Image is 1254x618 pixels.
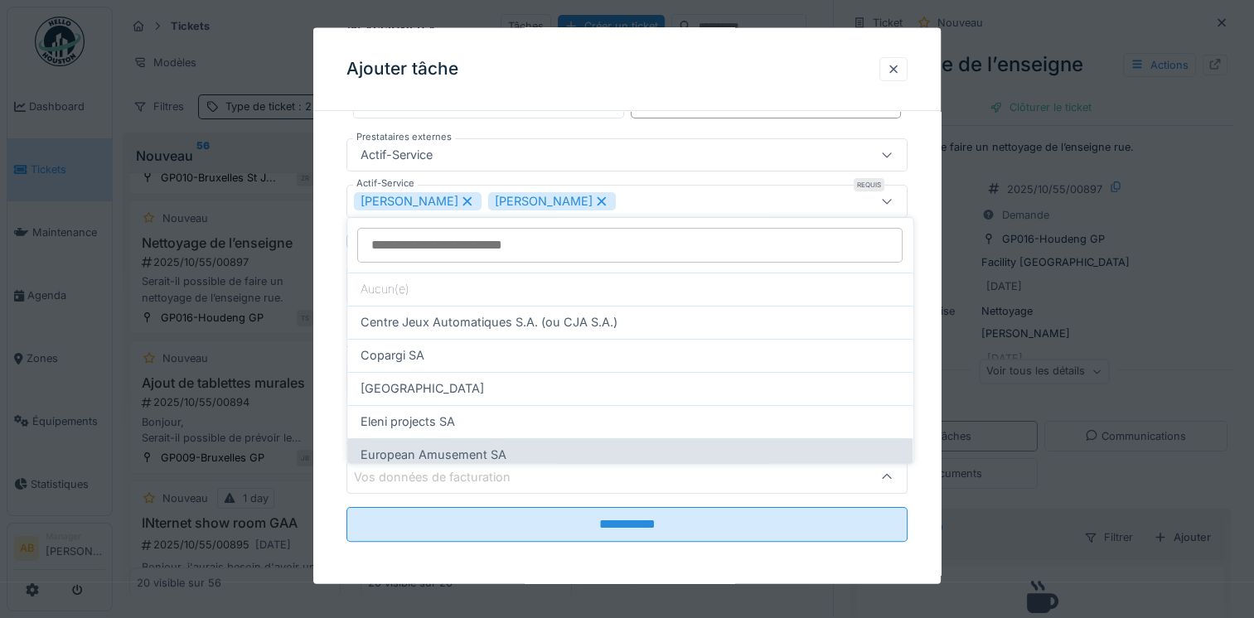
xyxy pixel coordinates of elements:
div: Aucun(e) [347,273,913,306]
span: Copargi SA [361,346,424,365]
span: Centre Jeux Automatiques S.A. (ou CJA S.A.) [361,313,617,331]
div: Vos données de facturation [354,467,534,485]
span: Eleni projects SA [361,413,455,431]
div: [PERSON_NAME] [354,192,482,210]
div: En interne [462,99,514,114]
label: Actif-Service [353,176,418,191]
div: Requis [854,178,884,191]
div: [PERSON_NAME] [488,192,616,210]
span: European Amusement SA [361,446,506,464]
span: [GEOGRAPHIC_DATA] [361,379,484,398]
label: Prestataires externes [353,130,455,144]
div: Prestataire externe [719,99,812,114]
div: Actif-Service [354,146,439,164]
h3: Ajouter tâche [346,59,458,80]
